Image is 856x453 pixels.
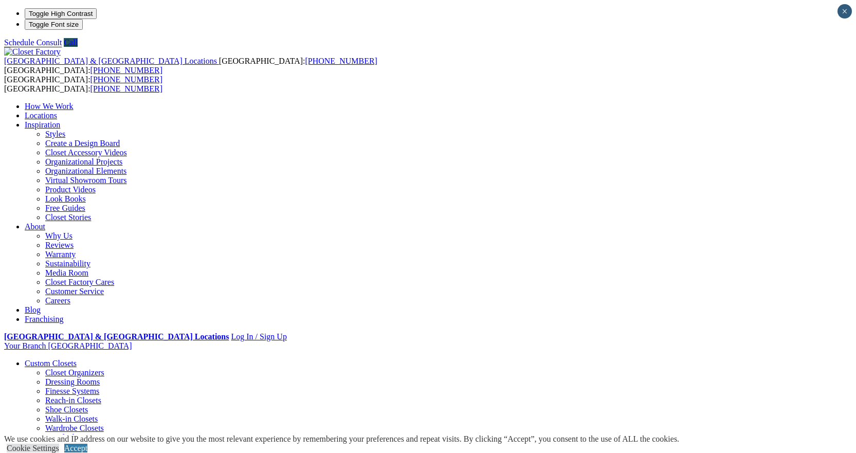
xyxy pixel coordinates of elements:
[7,444,59,452] a: Cookie Settings
[90,84,162,93] a: [PHONE_NUMBER]
[45,296,70,305] a: Careers
[25,359,77,368] a: Custom Closets
[48,341,132,350] span: [GEOGRAPHIC_DATA]
[90,75,162,84] a: [PHONE_NUMBER]
[25,19,83,30] button: Toggle Font size
[25,102,74,111] a: How We Work
[29,10,93,17] span: Toggle High Contrast
[45,424,104,432] a: Wardrobe Closets
[45,139,120,148] a: Create a Design Board
[4,332,229,341] a: [GEOGRAPHIC_DATA] & [GEOGRAPHIC_DATA] Locations
[45,250,76,259] a: Warranty
[45,268,88,277] a: Media Room
[4,434,679,444] div: We use cookies and IP address on our website to give you the most relevant experience by remember...
[90,66,162,75] a: [PHONE_NUMBER]
[45,368,104,377] a: Closet Organizers
[25,120,60,129] a: Inspiration
[45,185,96,194] a: Product Videos
[25,315,64,323] a: Franchising
[45,176,127,185] a: Virtual Showroom Tours
[45,194,86,203] a: Look Books
[45,204,85,212] a: Free Guides
[4,57,377,75] span: [GEOGRAPHIC_DATA]: [GEOGRAPHIC_DATA]:
[45,241,74,249] a: Reviews
[4,75,162,93] span: [GEOGRAPHIC_DATA]: [GEOGRAPHIC_DATA]:
[25,222,45,231] a: About
[25,8,97,19] button: Toggle High Contrast
[4,57,219,65] a: [GEOGRAPHIC_DATA] & [GEOGRAPHIC_DATA] Locations
[4,47,61,57] img: Closet Factory
[4,57,217,65] span: [GEOGRAPHIC_DATA] & [GEOGRAPHIC_DATA] Locations
[64,444,87,452] a: Accept
[45,414,98,423] a: Walk-in Closets
[4,341,46,350] span: Your Branch
[305,57,377,65] a: [PHONE_NUMBER]
[29,21,79,28] span: Toggle Font size
[45,157,122,166] a: Organizational Projects
[45,287,104,296] a: Customer Service
[45,387,99,395] a: Finesse Systems
[45,213,91,222] a: Closet Stories
[45,396,101,405] a: Reach-in Closets
[45,167,126,175] a: Organizational Elements
[45,433,91,442] a: Wood Closets
[45,259,90,268] a: Sustainability
[64,38,78,47] a: Call
[45,405,88,414] a: Shoe Closets
[45,148,127,157] a: Closet Accessory Videos
[837,4,852,19] button: Close
[4,341,132,350] a: Your Branch [GEOGRAPHIC_DATA]
[45,278,114,286] a: Closet Factory Cares
[45,130,65,138] a: Styles
[45,377,100,386] a: Dressing Rooms
[4,38,62,47] a: Schedule Consult
[25,305,41,314] a: Blog
[231,332,286,341] a: Log In / Sign Up
[45,231,72,240] a: Why Us
[25,111,57,120] a: Locations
